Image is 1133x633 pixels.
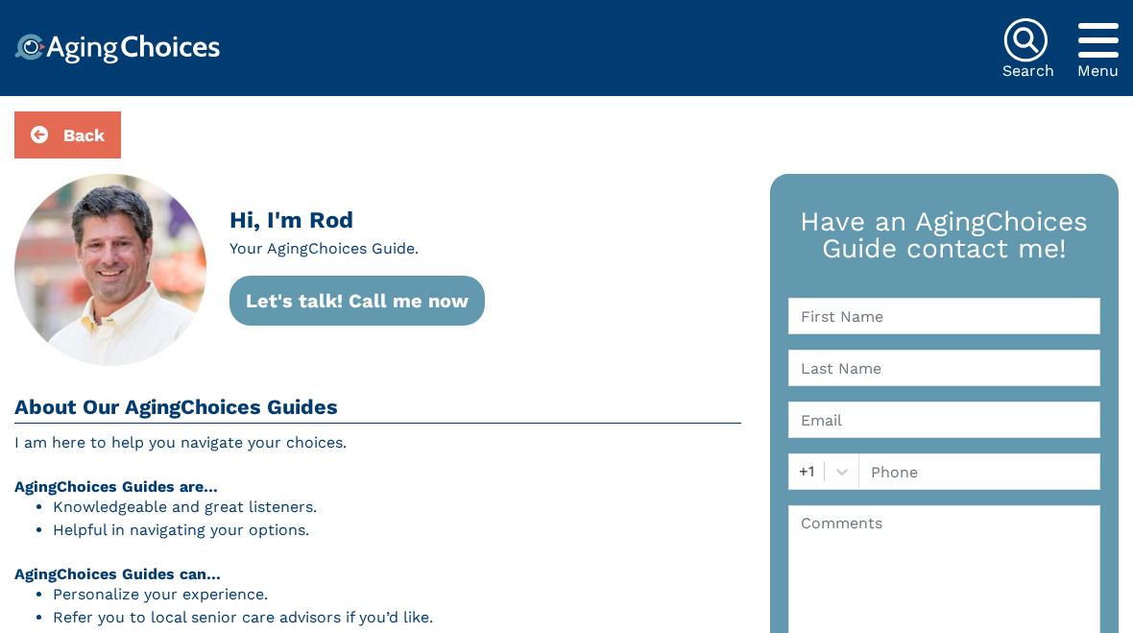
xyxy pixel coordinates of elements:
div: Popover trigger [1077,17,1119,63]
p: I am here to help you navigate your choices. [14,431,741,454]
h3: AgingChoices Guides are… [14,477,741,496]
a: Let's talk! Call me now [229,276,485,326]
input: Email [788,402,1100,438]
div: Search [1002,63,1054,79]
img: search-icon.svg [1002,17,1049,63]
button: Back [14,111,121,158]
li: Knowledgeable and great listeners. [53,496,741,519]
input: Last Name [788,350,1100,386]
div: Hi, I'm Rod [229,203,741,237]
div: Have an AgingChoices Guide contact me! [788,208,1100,262]
img: Choice! [14,34,220,64]
p: Your AgingChoices Guide. [229,237,741,260]
li: Personalize your experience. [53,583,741,606]
input: Phone [858,453,1100,490]
h2: About Our AgingChoices Guides [14,397,741,424]
h3: AgingChoices Guides can… [14,565,741,583]
div: Menu [1077,63,1119,79]
span: Back [63,125,105,145]
li: Helpful in navigating your options. [53,519,741,542]
input: First Name [788,298,1100,334]
li: Refer you to local senior care advisors if you’d like. [53,606,741,629]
